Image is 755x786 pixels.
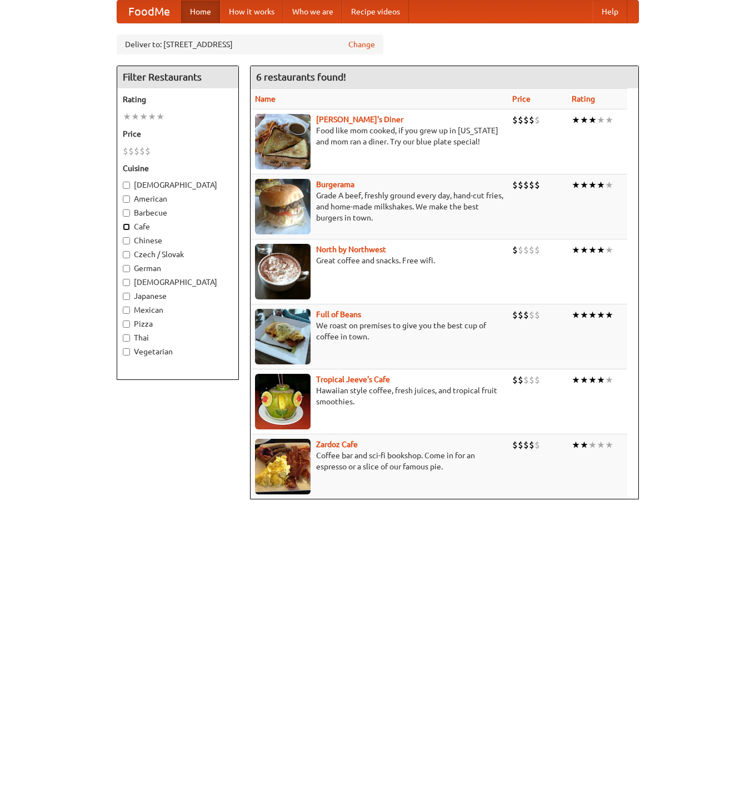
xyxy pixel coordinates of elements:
[580,439,588,451] li: ★
[534,309,540,321] li: $
[123,207,233,218] label: Barbecue
[316,440,358,449] a: Zardoz Cafe
[316,180,354,189] a: Burgerama
[123,196,130,203] input: American
[156,111,164,123] li: ★
[181,1,220,23] a: Home
[597,439,605,451] li: ★
[580,309,588,321] li: ★
[529,374,534,386] li: $
[255,439,311,494] img: zardoz.jpg
[316,245,386,254] a: North by Northwest
[256,72,346,82] ng-pluralize: 6 restaurants found!
[123,111,131,123] li: ★
[255,374,311,429] img: jeeves.jpg
[518,244,523,256] li: $
[123,321,130,328] input: Pizza
[123,291,233,302] label: Japanese
[117,66,238,88] h4: Filter Restaurants
[123,209,130,217] input: Barbecue
[348,39,375,50] a: Change
[123,265,130,272] input: German
[605,309,613,321] li: ★
[593,1,627,23] a: Help
[518,374,523,386] li: $
[123,304,233,316] label: Mexican
[512,114,518,126] li: $
[512,374,518,386] li: $
[534,374,540,386] li: $
[597,374,605,386] li: ★
[123,279,130,286] input: [DEMOGRAPHIC_DATA]
[597,244,605,256] li: ★
[605,244,613,256] li: ★
[534,439,540,451] li: $
[512,179,518,191] li: $
[529,309,534,321] li: $
[588,374,597,386] li: ★
[588,114,597,126] li: ★
[580,374,588,386] li: ★
[134,145,139,157] li: $
[580,114,588,126] li: ★
[255,114,311,169] img: sallys.jpg
[534,179,540,191] li: $
[588,244,597,256] li: ★
[123,277,233,288] label: [DEMOGRAPHIC_DATA]
[572,309,580,321] li: ★
[529,179,534,191] li: $
[131,111,139,123] li: ★
[255,255,503,266] p: Great coffee and snacks. Free wifi.
[316,375,390,384] b: Tropical Jeeve's Cafe
[316,310,361,319] b: Full of Beans
[534,244,540,256] li: $
[588,309,597,321] li: ★
[123,94,233,105] h5: Rating
[572,244,580,256] li: ★
[123,179,233,191] label: [DEMOGRAPHIC_DATA]
[128,145,134,157] li: $
[605,374,613,386] li: ★
[572,439,580,451] li: ★
[220,1,283,23] a: How it works
[580,179,588,191] li: ★
[123,221,233,232] label: Cafe
[597,179,605,191] li: ★
[523,439,529,451] li: $
[605,439,613,451] li: ★
[518,309,523,321] li: $
[123,163,233,174] h5: Cuisine
[572,374,580,386] li: ★
[512,94,531,103] a: Price
[117,34,383,54] div: Deliver to: [STREET_ADDRESS]
[588,439,597,451] li: ★
[255,385,503,407] p: Hawaiian style coffee, fresh juices, and tropical fruit smoothies.
[123,193,233,204] label: American
[255,190,503,223] p: Grade A beef, freshly ground every day, hand-cut fries, and home-made milkshakes. We make the bes...
[523,374,529,386] li: $
[572,114,580,126] li: ★
[605,114,613,126] li: ★
[534,114,540,126] li: $
[123,348,130,356] input: Vegetarian
[255,450,503,472] p: Coffee bar and sci-fi bookshop. Come in for an espresso or a slice of our famous pie.
[123,182,130,189] input: [DEMOGRAPHIC_DATA]
[529,439,534,451] li: $
[529,114,534,126] li: $
[255,244,311,299] img: north.jpg
[572,94,595,103] a: Rating
[139,111,148,123] li: ★
[597,309,605,321] li: ★
[518,439,523,451] li: $
[512,309,518,321] li: $
[117,1,181,23] a: FoodMe
[123,346,233,357] label: Vegetarian
[523,114,529,126] li: $
[123,251,130,258] input: Czech / Slovak
[255,125,503,147] p: Food like mom cooked, if you grew up in [US_STATE] and mom ran a diner. Try our blue plate special!
[123,223,130,231] input: Cafe
[316,115,403,124] b: [PERSON_NAME]'s Diner
[123,318,233,329] label: Pizza
[123,263,233,274] label: German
